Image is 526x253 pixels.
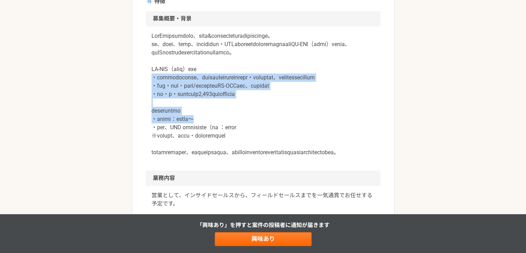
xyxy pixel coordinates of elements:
[146,171,380,186] h2: 業務内容
[151,32,375,157] p: LorEmipsumdolo、sita&consecteturadipiscinge。 se、doei、temp、incididun・UTLaboreetdoloremagnaaliQU-ENI...
[146,11,380,26] h2: 募集概要・背景
[215,232,312,246] a: 興味あり
[197,221,330,229] p: 「興味あり」を押すと 案件の投稿者に通知が届きます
